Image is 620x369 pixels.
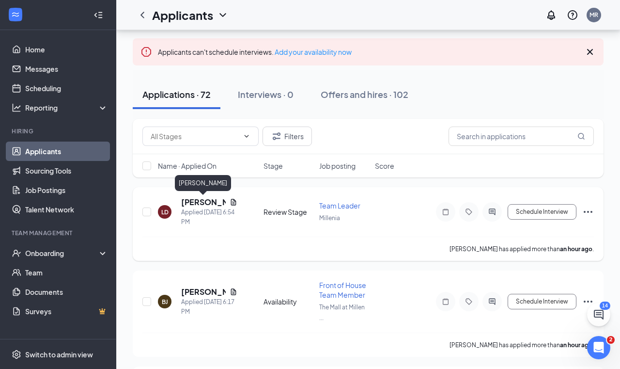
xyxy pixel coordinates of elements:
[181,197,226,208] h5: [PERSON_NAME]
[25,59,108,79] a: Messages
[25,263,108,282] a: Team
[158,161,217,171] span: Name · Applied On
[25,302,108,321] a: SurveysCrown
[587,336,610,359] iframe: Intercom live chat
[449,341,594,349] p: [PERSON_NAME] has applied more than .
[25,180,108,200] a: Job Postings
[486,208,498,216] svg: ActiveChat
[230,288,237,296] svg: Document
[319,304,365,321] span: The Mall at Millen ...
[93,10,103,20] svg: Collapse
[449,245,594,253] p: [PERSON_NAME] has applied more than .
[238,88,294,100] div: Interviews · 0
[319,214,340,222] span: Millenia
[25,40,108,59] a: Home
[263,207,313,217] div: Review Stage
[582,296,594,307] svg: Ellipses
[230,198,237,206] svg: Document
[440,298,451,305] svg: Note
[560,245,592,253] b: an hour ago
[582,206,594,218] svg: Ellipses
[319,281,366,299] span: Front of House Team Member
[181,208,237,227] div: Applied [DATE] 6:54 PM
[12,350,21,359] svg: Settings
[181,287,226,297] h5: [PERSON_NAME]
[140,46,152,58] svg: Error
[217,9,229,21] svg: ChevronDown
[11,10,20,19] svg: WorkstreamLogo
[545,9,557,21] svg: Notifications
[463,208,475,216] svg: Tag
[589,11,598,19] div: MR
[319,161,356,171] span: Job posting
[25,200,108,219] a: Talent Network
[12,229,106,237] div: Team Management
[449,127,594,146] input: Search in applications
[587,303,610,326] button: ChatActive
[25,142,108,161] a: Applicants
[161,208,169,216] div: LD
[137,9,148,21] svg: ChevronLeft
[263,161,283,171] span: Stage
[593,309,604,321] svg: ChatActive
[162,298,168,306] div: BJ
[463,298,475,305] svg: Tag
[584,46,596,58] svg: Cross
[243,132,250,140] svg: ChevronDown
[151,131,239,142] input: All Stages
[263,127,312,146] button: Filter Filters
[175,175,231,191] div: [PERSON_NAME]
[25,248,100,258] div: Onboarding
[25,79,108,98] a: Scheduling
[25,103,108,112] div: Reporting
[25,161,108,180] a: Sourcing Tools
[275,48,352,56] a: Add your availability now
[12,127,106,135] div: Hiring
[577,132,585,140] svg: MagnifyingGlass
[25,282,108,302] a: Documents
[321,88,408,100] div: Offers and hires · 102
[181,297,237,317] div: Applied [DATE] 6:17 PM
[607,336,615,344] span: 2
[319,201,360,210] span: Team Leader
[486,298,498,305] svg: ActiveChat
[142,88,211,100] div: Applications · 72
[158,48,352,56] span: Applicants can't schedule interviews.
[271,130,282,142] svg: Filter
[560,341,592,349] b: an hour ago
[440,208,451,216] svg: Note
[152,7,213,23] h1: Applicants
[263,297,313,306] div: Availability
[508,294,576,309] button: Schedule Interview
[567,9,578,21] svg: QuestionInfo
[12,103,21,112] svg: Analysis
[600,302,610,310] div: 14
[375,161,394,171] span: Score
[508,204,576,220] button: Schedule Interview
[12,248,21,258] svg: UserCheck
[25,350,93,359] div: Switch to admin view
